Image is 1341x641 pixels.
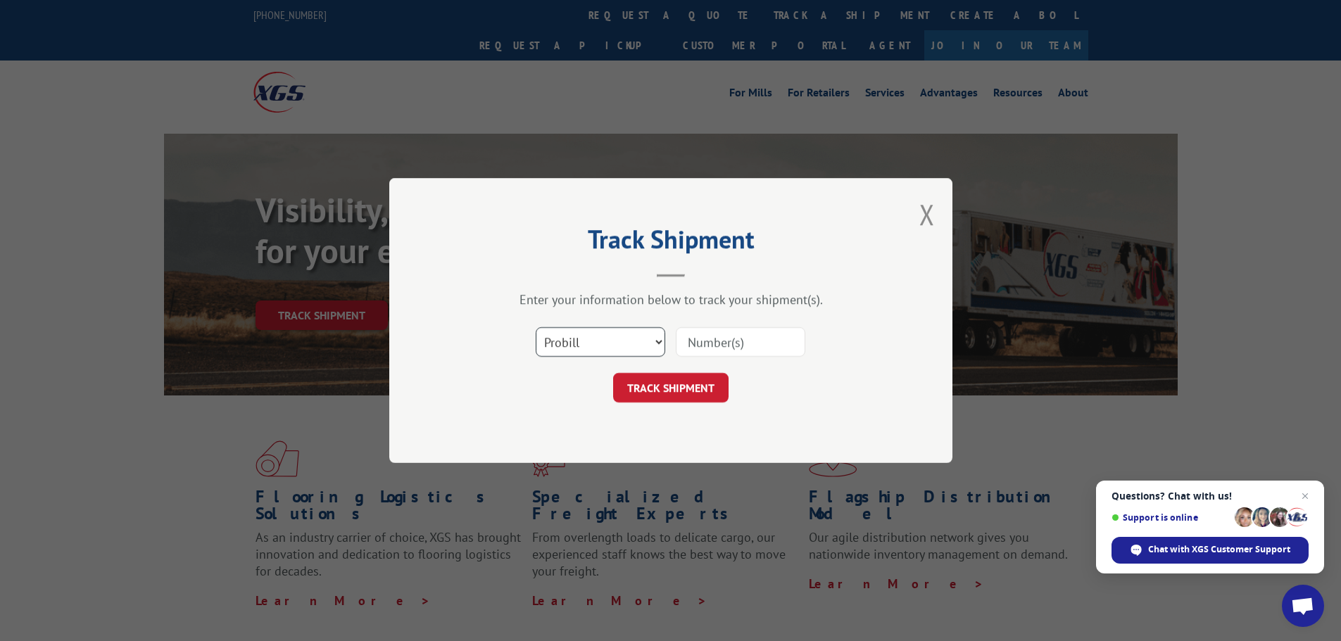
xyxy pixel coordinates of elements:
[1148,543,1290,556] span: Chat with XGS Customer Support
[1112,490,1309,502] span: Questions? Chat with us!
[1112,512,1230,523] span: Support is online
[676,327,805,357] input: Number(s)
[460,229,882,256] h2: Track Shipment
[1282,585,1324,627] div: Open chat
[460,291,882,307] div: Enter your information below to track your shipment(s).
[919,196,935,233] button: Close modal
[613,373,729,402] button: TRACK SHIPMENT
[1112,537,1309,564] div: Chat with XGS Customer Support
[1297,488,1314,504] span: Close chat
